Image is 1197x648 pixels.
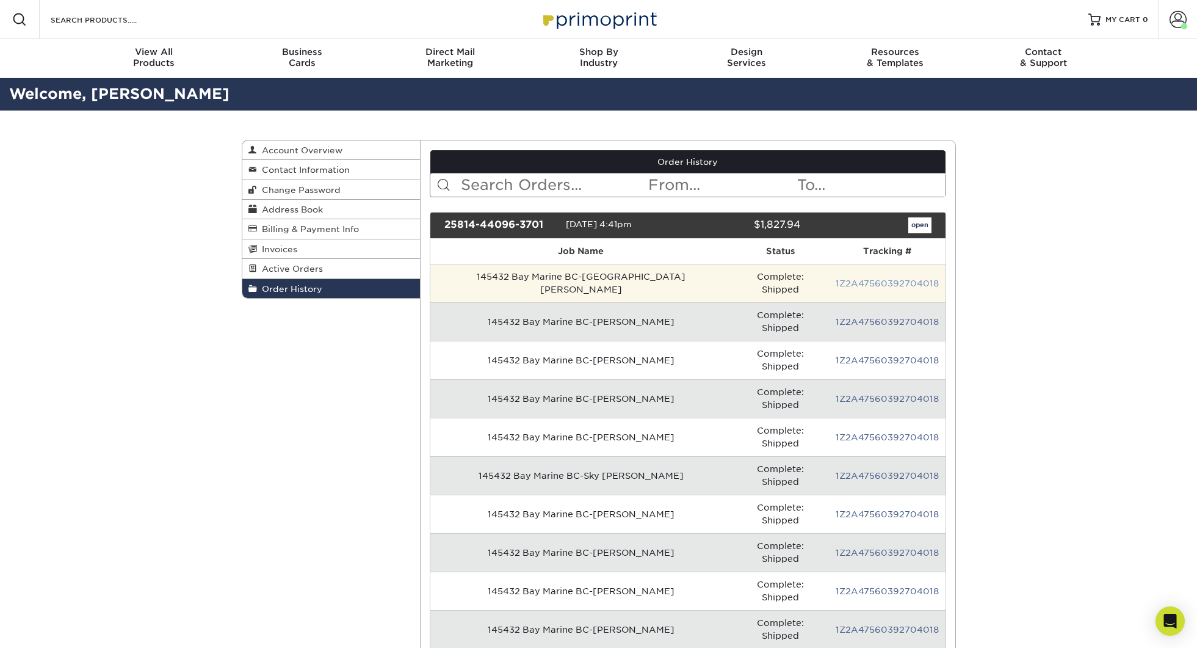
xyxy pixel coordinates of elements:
td: 145432 Bay Marine BC-[PERSON_NAME] [430,341,731,379]
input: Search Orders... [460,173,647,197]
span: Account Overview [257,145,342,155]
a: 1Z2A47560392704018 [836,278,939,288]
a: Billing & Payment Info [242,219,421,239]
a: Shop ByIndustry [524,39,673,78]
a: 1Z2A47560392704018 [836,317,939,327]
span: Change Password [257,185,341,195]
a: BusinessCards [228,39,376,78]
div: Industry [524,46,673,68]
td: Complete: Shipped [731,302,830,341]
a: 1Z2A47560392704018 [836,394,939,404]
iframe: Google Customer Reviews [3,611,104,644]
td: Complete: Shipped [731,456,830,495]
div: & Templates [821,46,969,68]
a: Account Overview [242,140,421,160]
td: 145432 Bay Marine BC-[PERSON_NAME] [430,495,731,533]
a: Order History [430,150,946,173]
a: Address Book [242,200,421,219]
div: Marketing [376,46,524,68]
td: 145432 Bay Marine BC-[PERSON_NAME] [430,302,731,341]
a: Resources& Templates [821,39,969,78]
td: Complete: Shipped [731,379,830,418]
a: 1Z2A47560392704018 [836,471,939,481]
span: Design [673,46,821,57]
a: 1Z2A47560392704018 [836,548,939,558]
span: Billing & Payment Info [257,224,359,234]
td: 145432 Bay Marine BC-[PERSON_NAME] [430,533,731,572]
div: Cards [228,46,376,68]
span: View All [80,46,228,57]
div: Services [673,46,821,68]
td: Complete: Shipped [731,572,830,610]
img: Primoprint [538,6,660,32]
td: 145432 Bay Marine BC-[PERSON_NAME] [430,418,731,456]
td: Complete: Shipped [731,341,830,379]
div: 25814-44096-3701 [435,217,566,233]
a: View AllProducts [80,39,228,78]
div: & Support [969,46,1118,68]
span: Resources [821,46,969,57]
span: Contact [969,46,1118,57]
div: Open Intercom Messenger [1155,606,1185,636]
td: 145432 Bay Marine BC-[PERSON_NAME] [430,572,731,610]
td: 145432 Bay Marine BC-[PERSON_NAME] [430,379,731,418]
th: Tracking # [830,239,945,264]
a: Change Password [242,180,421,200]
input: SEARCH PRODUCTS..... [49,12,168,27]
a: 1Z2A47560392704018 [836,509,939,519]
a: Direct MailMarketing [376,39,524,78]
a: 1Z2A47560392704018 [836,625,939,635]
div: $1,827.94 [679,217,809,233]
span: [DATE] 4:41pm [566,219,632,229]
td: Complete: Shipped [731,533,830,572]
td: Complete: Shipped [731,264,830,302]
span: Order History [257,284,322,294]
td: 145432 Bay Marine BC-[GEOGRAPHIC_DATA][PERSON_NAME] [430,264,731,302]
span: Active Orders [257,264,323,274]
a: Contact Information [242,160,421,180]
span: Address Book [257,205,323,214]
div: Products [80,46,228,68]
a: Contact& Support [969,39,1118,78]
span: Contact Information [257,165,350,175]
a: DesignServices [673,39,821,78]
td: Complete: Shipped [731,418,830,456]
td: 145432 Bay Marine BC-Sky [PERSON_NAME] [430,456,731,495]
a: Invoices [242,239,421,259]
input: To... [796,173,945,197]
a: 1Z2A47560392704018 [836,432,939,442]
th: Status [731,239,830,264]
span: Business [228,46,376,57]
span: 0 [1143,15,1148,24]
a: 1Z2A47560392704018 [836,355,939,365]
span: Invoices [257,244,297,254]
a: open [908,217,931,233]
a: 1Z2A47560392704018 [836,586,939,596]
span: Shop By [524,46,673,57]
span: MY CART [1105,15,1140,25]
td: Complete: Shipped [731,495,830,533]
a: Active Orders [242,259,421,278]
th: Job Name [430,239,731,264]
span: Direct Mail [376,46,524,57]
input: From... [647,173,796,197]
a: Order History [242,279,421,298]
